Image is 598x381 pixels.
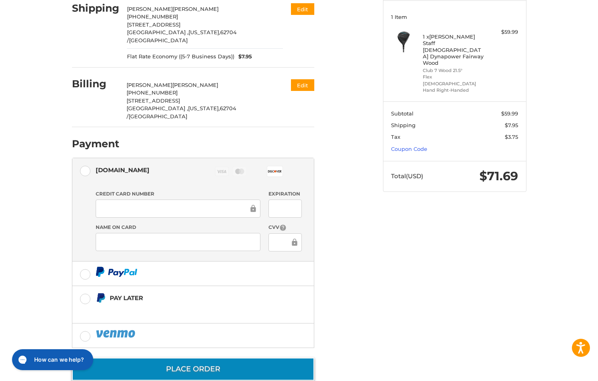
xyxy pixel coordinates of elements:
span: Subtotal [391,110,414,117]
button: Edit [291,79,314,91]
span: $7.95 [234,53,252,61]
label: Expiration [268,190,302,198]
iframe: PayPal Message 1 [96,307,264,313]
span: [PERSON_NAME] [173,6,219,12]
span: [PHONE_NUMBER] [127,13,178,20]
span: Flat Rate Economy ((5-7 Business Days)) [127,53,234,61]
span: [GEOGRAPHIC_DATA] , [127,105,188,111]
label: Name on Card [96,224,260,231]
span: [PHONE_NUMBER] [127,89,178,96]
h2: Billing [72,78,119,90]
div: Pay Later [110,291,264,305]
span: [PERSON_NAME] [127,6,173,12]
div: [DOMAIN_NAME] [96,163,149,177]
span: Total (USD) [391,172,423,180]
iframe: Google Customer Reviews [532,359,598,381]
span: [GEOGRAPHIC_DATA] , [127,29,188,35]
iframe: Gorgias live chat messenger [8,346,96,373]
span: Tax [391,134,400,140]
span: [US_STATE], [188,105,220,111]
span: $59.99 [501,110,518,117]
span: [PERSON_NAME] [127,82,172,88]
span: Shipping [391,122,416,128]
span: $71.69 [479,169,518,183]
span: [STREET_ADDRESS] [127,21,180,28]
h2: Payment [72,138,119,150]
h3: 1 Item [391,14,518,20]
a: Coupon Code [391,146,427,152]
span: [US_STATE], [188,29,220,35]
span: [GEOGRAPHIC_DATA] [129,37,188,43]
span: 62704 / [127,29,237,43]
button: Edit [291,3,314,15]
li: Hand Right-Handed [423,87,484,94]
li: Club 7 Wood 21.5° [423,67,484,74]
span: 62704 / [127,105,236,119]
h4: 1 x [PERSON_NAME] Staff [DEMOGRAPHIC_DATA] Dynapower Fairway Wood [423,33,484,66]
li: Flex [DEMOGRAPHIC_DATA] [423,74,484,87]
button: Place Order [72,358,314,381]
h2: Shipping [72,2,119,14]
img: PayPal icon [96,329,137,339]
div: $59.99 [486,28,518,36]
span: $7.95 [505,122,518,128]
span: $3.75 [505,134,518,140]
img: Pay Later icon [96,293,106,303]
label: Credit Card Number [96,190,260,198]
label: CVV [268,224,302,231]
img: PayPal icon [96,267,137,277]
span: [STREET_ADDRESS] [127,97,180,104]
span: [PERSON_NAME] [172,82,218,88]
span: [GEOGRAPHIC_DATA] [129,113,187,119]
